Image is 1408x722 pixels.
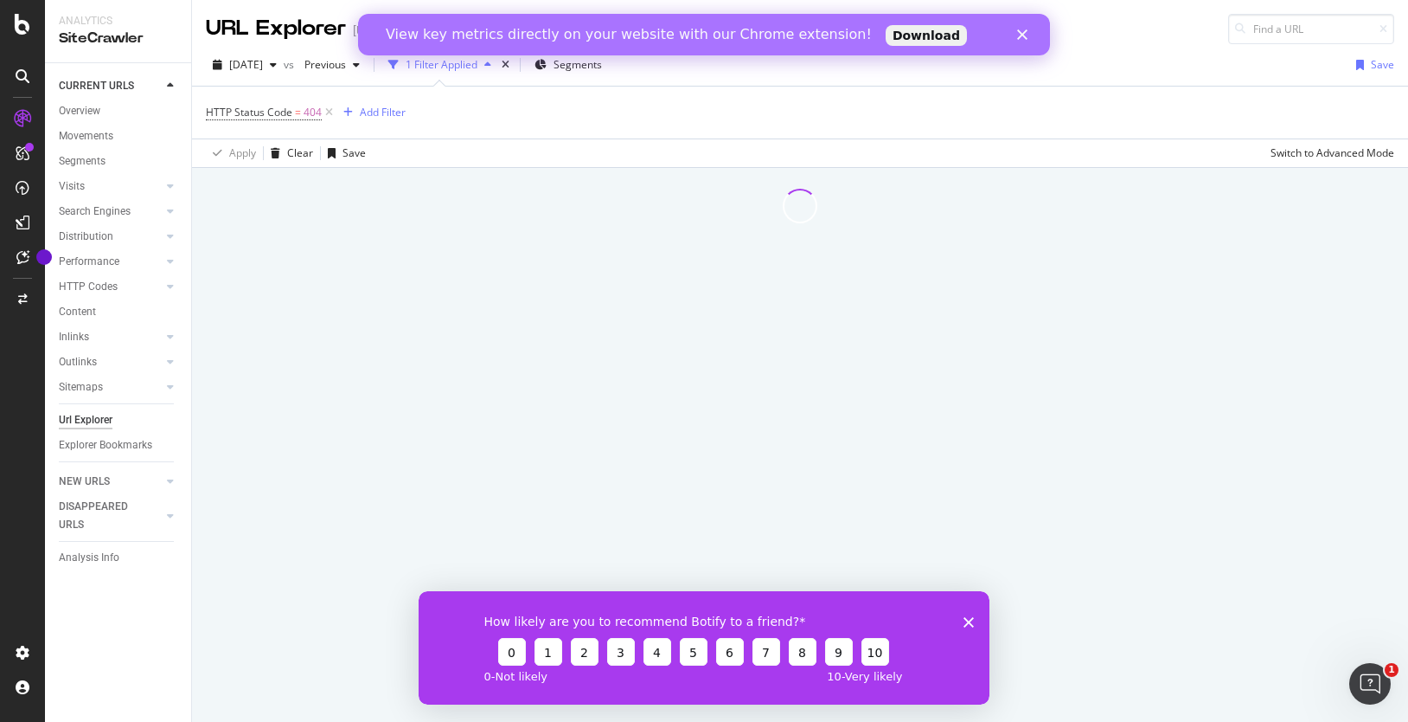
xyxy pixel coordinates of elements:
[284,57,298,72] span: vs
[59,278,118,296] div: HTTP Codes
[554,57,602,72] span: Segments
[498,56,513,74] div: times
[59,203,131,221] div: Search Engines
[406,57,477,72] div: 1 Filter Applied
[59,353,97,371] div: Outlinks
[1270,145,1394,160] div: Switch to Advanced Mode
[59,278,162,296] a: HTTP Codes
[336,102,406,123] button: Add Filter
[59,102,179,120] a: Overview
[59,353,162,371] a: Outlinks
[381,51,498,79] button: 1 Filter Applied
[342,145,366,160] div: Save
[59,127,113,145] div: Movements
[206,139,256,167] button: Apply
[59,303,96,321] div: Content
[264,139,313,167] button: Clear
[59,253,162,271] a: Performance
[298,51,367,79] button: Previous
[321,139,366,167] button: Save
[59,253,119,271] div: Performance
[419,591,989,705] iframe: Survey from Botify
[1349,663,1391,705] iframe: Intercom live chat
[360,105,406,119] div: Add Filter
[1228,14,1394,44] input: Find a URL
[59,498,146,534] div: DISAPPEARED URLS
[59,203,162,221] a: Search Engines
[59,498,162,534] a: DISAPPEARED URLS
[229,145,256,160] div: Apply
[59,436,152,454] div: Explorer Bookmarks
[59,411,112,429] div: Url Explorer
[59,549,179,567] a: Analysis Info
[59,152,106,171] div: Segments
[353,22,475,39] div: [URL][DOMAIN_NAME]
[287,145,313,160] div: Clear
[528,51,609,79] button: Segments
[59,328,89,346] div: Inlinks
[59,473,162,491] a: NEW URLS
[59,549,119,567] div: Analysis Info
[59,14,177,29] div: Analytics
[1371,57,1394,72] div: Save
[1349,51,1394,79] button: Save
[659,16,676,26] div: Close
[298,57,346,72] span: Previous
[59,378,103,396] div: Sitemaps
[59,77,162,95] a: CURRENT URLS
[59,303,179,321] a: Content
[59,102,100,120] div: Overview
[59,436,179,454] a: Explorer Bookmarks
[1264,139,1394,167] button: Switch to Advanced Mode
[59,228,162,246] a: Distribution
[59,328,162,346] a: Inlinks
[59,411,179,429] a: Url Explorer
[59,177,85,196] div: Visits
[59,228,113,246] div: Distribution
[59,473,110,491] div: NEW URLS
[59,378,162,396] a: Sitemaps
[59,127,179,145] a: Movements
[1385,663,1398,677] span: 1
[59,152,179,171] a: Segments
[358,14,1050,55] iframe: Intercom live chat banner
[304,100,322,125] span: 404
[295,105,301,119] span: =
[36,249,52,265] div: Tooltip anchor
[59,77,134,95] div: CURRENT URLS
[229,57,263,72] span: 2025 Aug. 8th
[59,29,177,48] div: SiteCrawler
[206,51,284,79] button: [DATE]
[206,14,346,43] div: URL Explorer
[59,177,162,196] a: Visits
[206,105,292,119] span: HTTP Status Code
